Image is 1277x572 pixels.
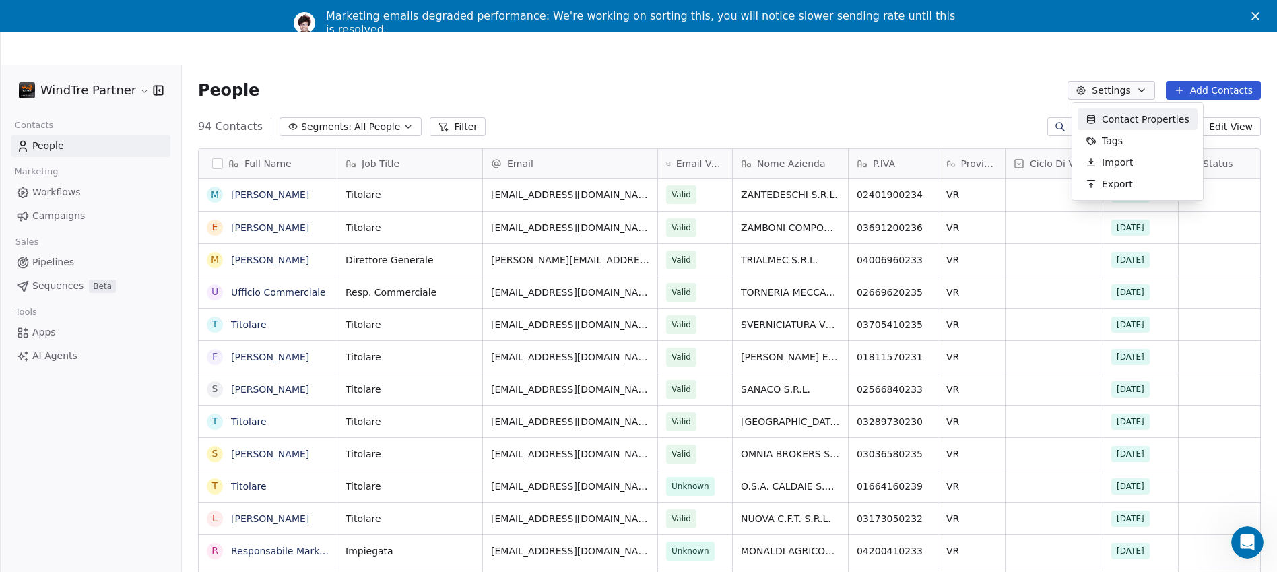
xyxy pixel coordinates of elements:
span: Export [1102,177,1133,191]
iframe: Intercom live chat [1231,526,1264,559]
div: Marketing emails degraded performance: We're working on sorting this, you will notice slower send... [326,9,962,36]
img: Profile image for Ram [294,12,315,34]
div: Suggestions [1078,108,1198,195]
span: Tags [1102,134,1123,148]
div: Close [1251,12,1265,20]
span: Import [1102,156,1133,170]
span: Contact Properties [1102,113,1189,127]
